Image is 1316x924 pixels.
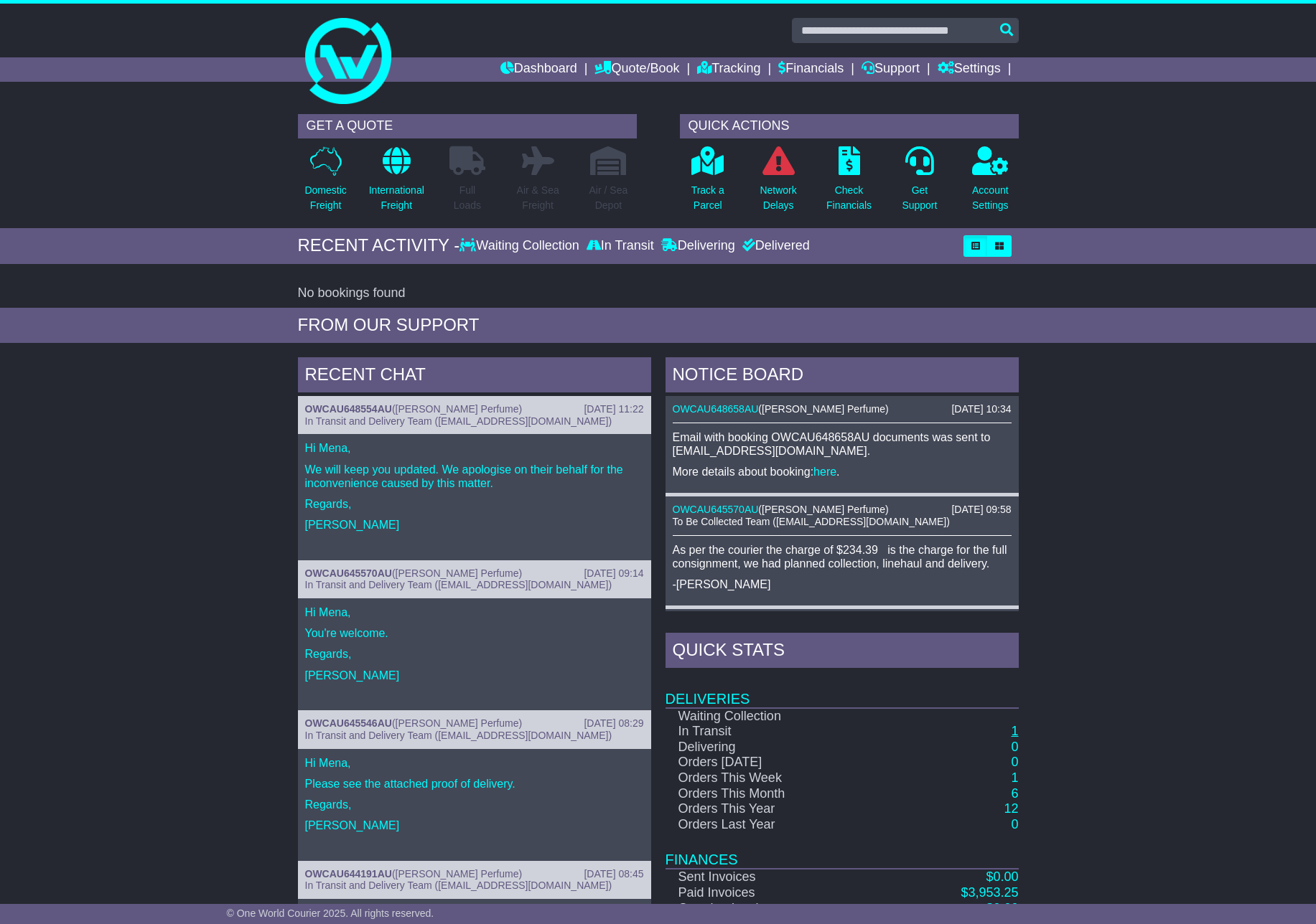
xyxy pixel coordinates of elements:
a: OWCAU648658AU [673,403,759,415]
span: 0.00 [993,869,1018,884]
a: Settings [938,57,1001,82]
a: here [813,466,836,478]
div: QUICK ACTIONS [680,114,1019,138]
td: Orders Last Year [666,817,888,833]
td: Deliveries [666,671,1019,708]
div: ( ) [305,567,644,580]
span: [PERSON_NAME] Perfume [396,868,519,880]
p: Get Support [902,183,937,213]
td: Waiting Collection [666,708,888,725]
span: [PERSON_NAME] Perfume [396,717,519,729]
p: Please see the attached proof of delivery. [305,777,644,791]
div: In Transit [583,238,658,254]
p: Regards, [305,798,644,811]
p: International Freight [369,183,424,213]
p: We will keep you updated. We apologise on their behalf for the inconvenience caused by this matter. [305,463,644,490]
p: Check Financials [826,183,872,213]
div: RECENT ACTIVITY - [298,235,460,256]
a: $0.00 [986,901,1018,915]
div: ( ) [673,504,1012,516]
a: 0 [1011,817,1018,831]
a: $0.00 [986,869,1018,884]
td: Delivering [666,740,888,755]
span: To Be Collected Team ([EMAIL_ADDRESS][DOMAIN_NAME]) [673,516,950,527]
a: 1 [1011,770,1018,785]
a: 6 [1011,786,1018,801]
div: FROM OUR SUPPORT [298,315,1019,336]
p: Email with booking OWCAU648658AU documents was sent to [EMAIL_ADDRESS][DOMAIN_NAME]. [673,430,1012,458]
span: In Transit and Delivery Team ([EMAIL_ADDRESS][DOMAIN_NAME]) [305,730,612,741]
span: 0.00 [993,901,1018,915]
td: Paid Invoices [666,885,888,901]
p: [PERSON_NAME] [305,518,644,532]
div: ( ) [673,403,1012,415]
a: 12 [1004,801,1018,816]
td: Sent Invoices [666,869,888,885]
p: Hi Mena, [305,441,644,455]
a: Support [862,57,920,82]
a: NetworkDelays [759,146,797,221]
div: [DATE] 11:22 [584,403,643,415]
span: © One World Courier 2025. All rights reserved. [227,907,434,919]
span: In Transit and Delivery Team ([EMAIL_ADDRESS][DOMAIN_NAME]) [305,415,612,427]
p: -[PERSON_NAME] [673,577,1012,591]
div: Quick Stats [666,633,1019,671]
div: NOTICE BOARD [666,357,1019,396]
div: No bookings found [298,286,1019,301]
a: 1 [1011,724,1018,738]
span: [PERSON_NAME] Perfume [396,403,519,415]
p: You're welcome. [305,626,644,640]
span: [PERSON_NAME] Perfume [396,567,519,579]
a: OWCAU645570AU [673,504,759,515]
p: Network Delays [760,183,796,213]
a: Track aParcel [691,146,725,221]
a: Quote/Book [594,57,679,82]
a: CheckFinancials [826,146,872,221]
a: $3,953.25 [961,885,1018,900]
p: Domestic Freight [304,183,346,213]
a: GetSupport [901,146,938,221]
p: More details about booking: . [673,465,1012,478]
p: Hi Mena, [305,605,644,619]
a: 0 [1011,755,1018,769]
a: Tracking [697,57,760,82]
a: Financials [778,57,844,82]
div: Delivering [658,238,739,254]
p: Full Loads [449,183,485,213]
div: [DATE] 10:34 [951,403,1011,415]
a: OWCAU645546AU [305,717,392,729]
p: Account Settings [972,183,1009,213]
div: GET A QUOTE [298,114,637,138]
div: ( ) [305,403,644,415]
div: ( ) [305,717,644,730]
div: Delivered [739,238,810,254]
td: Orders This Month [666,786,888,802]
a: DomesticFreight [304,146,347,221]
a: Dashboard [500,57,577,82]
div: ( ) [305,868,644,880]
div: RECENT CHAT [298,357,651,396]
p: As per the courier the charge of $234.39 is the charge for the full consignment, we had planned c... [673,543,1012,570]
td: Orders [DATE] [666,755,888,770]
p: Regards, [305,497,644,511]
a: OWCAU645570AU [305,567,392,579]
td: Orders This Year [666,801,888,817]
span: [PERSON_NAME] Perfume [762,403,885,415]
p: [PERSON_NAME] [305,819,644,832]
span: 3,953.25 [968,885,1018,900]
p: Regards, [305,647,644,661]
span: In Transit and Delivery Team ([EMAIL_ADDRESS][DOMAIN_NAME]) [305,579,612,590]
span: [PERSON_NAME] Perfume [762,504,885,515]
p: Hi Mena, [305,756,644,770]
td: Finances [666,832,1019,869]
div: [DATE] 08:29 [584,717,643,730]
div: Waiting Collection [459,238,582,254]
span: In Transit and Delivery Team ([EMAIL_ADDRESS][DOMAIN_NAME]) [305,880,612,891]
a: AccountSettings [971,146,1009,221]
p: Air / Sea Depot [589,183,628,213]
td: Overdue Invoices [666,901,888,917]
p: [PERSON_NAME] [305,669,644,682]
a: OWCAU648554AU [305,403,392,415]
div: [DATE] 09:58 [951,504,1011,516]
a: 0 [1011,740,1018,754]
